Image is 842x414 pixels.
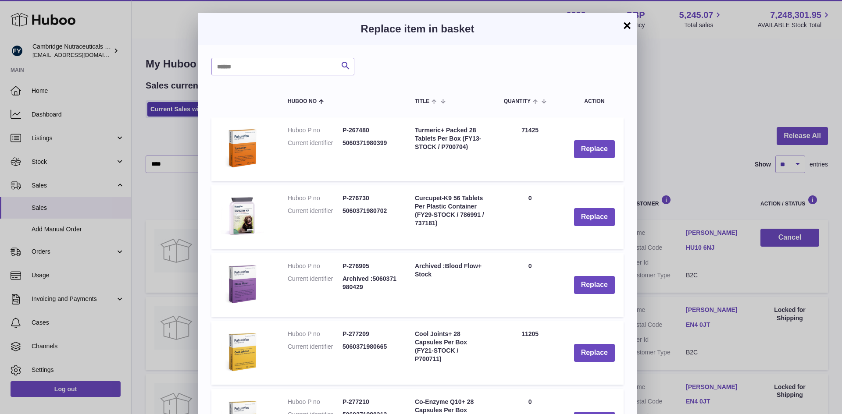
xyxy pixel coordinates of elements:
[288,398,343,406] dt: Huboo P no
[495,117,565,181] td: 71425
[406,253,495,317] td: Archived :Blood Flow+ Stock
[504,99,531,104] span: Quantity
[288,343,343,351] dt: Current identifier
[211,22,624,36] h3: Replace item in basket
[343,262,397,270] dd: P-276905
[220,330,264,374] img: Cool Joints+ 28 Capsules Per Box (FY21-STOCK / P700711)
[288,194,343,202] dt: Huboo P no
[288,262,343,270] dt: Huboo P no
[406,185,495,249] td: Curcupet-K9 56 Tablets Per Plastic Container (FY29-STOCK / 786991 / 737181)
[220,194,264,238] img: Curcupet-K9 56 Tablets Per Plastic Container (FY29-STOCK / 786991 / 737181)
[343,330,397,338] dd: P-277209
[288,139,343,147] dt: Current identifier
[288,126,343,134] dt: Huboo P no
[288,207,343,215] dt: Current identifier
[220,126,264,170] img: Turmeric+ Packed 28 Tablets Per Box (FY13-STOCK / P700704)
[343,207,397,215] dd: 5060371980702
[415,99,429,104] span: Title
[288,275,343,291] dt: Current identifier
[622,20,632,31] button: ×
[406,321,495,385] td: Cool Joints+ 28 Capsules Per Box (FY21-STOCK / P700711)
[495,253,565,317] td: 0
[343,126,397,134] dd: P-267480
[343,398,397,406] dd: P-277210
[406,117,495,181] td: Turmeric+ Packed 28 Tablets Per Box (FY13-STOCK / P700704)
[343,139,397,147] dd: 5060371980399
[220,262,264,306] img: Archived :Blood Flow+ Stock
[343,275,397,291] dd: Archived :5060371980429
[288,330,343,338] dt: Huboo P no
[574,208,615,226] button: Replace
[343,194,397,202] dd: P-276730
[288,99,317,104] span: Huboo no
[574,276,615,294] button: Replace
[565,88,624,113] th: Action
[495,321,565,385] td: 11205
[495,185,565,249] td: 0
[574,344,615,362] button: Replace
[343,343,397,351] dd: 5060371980665
[574,140,615,158] button: Replace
